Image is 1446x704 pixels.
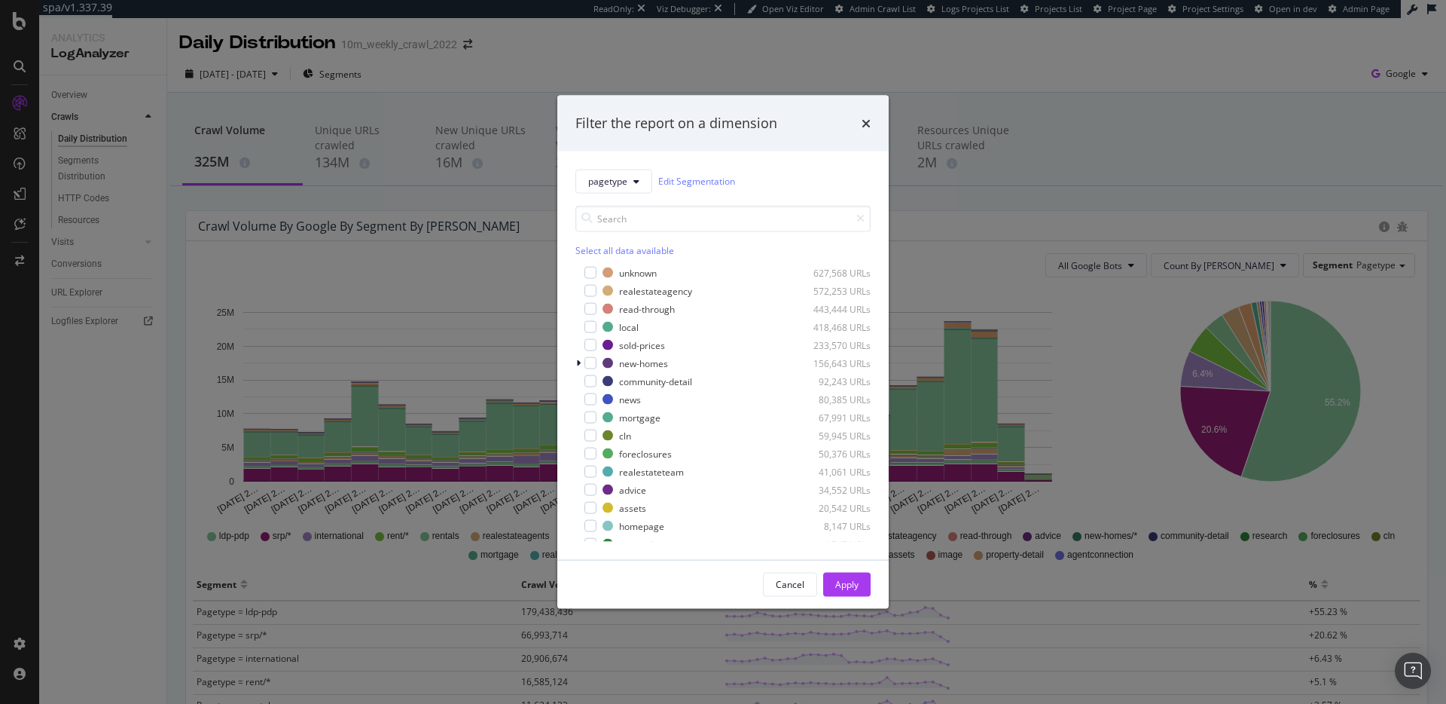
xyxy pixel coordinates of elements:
div: research [619,537,657,550]
div: 443,444 URLs [797,302,871,315]
div: local [619,320,639,333]
div: 59,945 URLs [797,429,871,442]
div: community-detail [619,375,692,387]
div: 233,570 URLs [797,338,871,351]
div: 20,542 URLs [797,501,871,514]
div: unknown [619,266,657,279]
div: Apply [835,578,859,591]
div: 156,643 URLs [797,357,871,369]
div: times [862,114,871,133]
div: new-homes [619,357,668,369]
div: Filter the report on a dimension [575,114,777,133]
div: 572,253 URLs [797,284,871,297]
div: 418,468 URLs [797,320,871,333]
div: foreclosures [619,447,672,460]
button: Apply [823,572,871,596]
div: 34,552 URLs [797,483,871,496]
input: Search [575,205,871,231]
div: 50,376 URLs [797,447,871,460]
div: 8,147 URLs [797,519,871,532]
div: modal [557,96,889,609]
div: 67,991 URLs [797,411,871,424]
div: 627,568 URLs [797,266,871,279]
div: 92,243 URLs [797,375,871,387]
div: cln [619,429,631,442]
span: pagetype [588,175,627,188]
button: pagetype [575,169,652,193]
div: homepage [619,519,664,532]
div: 4,747 URLs [797,537,871,550]
div: Open Intercom Messenger [1395,653,1431,689]
div: 80,385 URLs [797,393,871,406]
div: mortgage [619,411,660,424]
div: 41,061 URLs [797,465,871,478]
div: read-through [619,302,675,315]
button: Cancel [763,572,817,596]
a: Edit Segmentation [658,173,735,189]
div: realestateagency [619,284,692,297]
div: Select all data available [575,243,871,256]
div: advice [619,483,646,496]
div: realestateteam [619,465,684,478]
div: sold-prices [619,338,665,351]
div: news [619,393,641,406]
div: assets [619,501,646,514]
div: Cancel [776,578,804,591]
